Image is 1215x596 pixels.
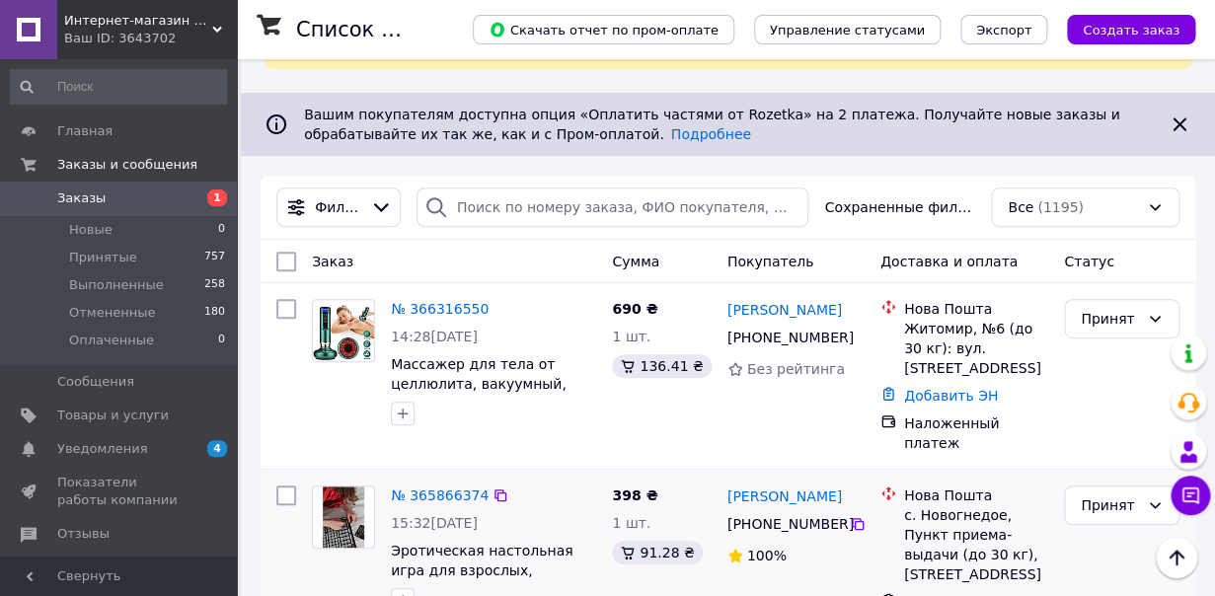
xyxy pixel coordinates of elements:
span: Уведомления [57,440,147,458]
h1: Список заказов [296,18,466,41]
span: Доставка и оплата [880,254,1018,269]
img: Фото товару [323,486,364,548]
span: 398 ₴ [612,487,657,503]
a: [PERSON_NAME] [727,486,842,506]
span: Отзывы [57,525,110,543]
span: Принятые [69,249,137,266]
span: 1 шт. [612,515,650,531]
a: Массажер для тела от целлюлита, вакуумный, антицеллюлитный [391,356,567,411]
div: Наложенный платеж [904,413,1048,453]
span: Показатели работы компании [57,474,183,509]
span: Сохраненные фильтры: [824,197,975,217]
span: Заказы и сообщения [57,156,197,174]
span: Управление статусами [770,23,925,37]
div: с. Новогнедое, Пункт приема-выдачи (до 30 кг), [STREET_ADDRESS] [904,505,1048,584]
span: Без рейтинга [747,361,845,377]
span: Вашим покупателям доступна опция «Оплатить частями от Rozetka» на 2 платежа. Получайте новые зака... [304,107,1120,142]
span: Фильтры [315,197,362,217]
span: 4 [207,440,227,457]
span: Сообщения [57,373,134,391]
span: Статус [1064,254,1114,269]
span: 180 [204,304,225,322]
a: № 365866374 [391,487,489,503]
span: Главная [57,122,113,140]
a: Создать заказ [1047,21,1195,37]
img: Фото товару [313,301,374,360]
div: Принят [1081,494,1139,516]
span: Заказы [57,189,106,207]
a: Фото товару [312,485,375,549]
div: Принят [1081,308,1139,330]
span: (1195) [1037,199,1084,215]
span: Создать заказ [1083,23,1179,37]
button: Экспорт [960,15,1047,44]
a: Добавить ЭН [904,388,998,404]
div: Нова Пошта [904,485,1048,505]
span: 1 [207,189,227,206]
button: Создать заказ [1067,15,1195,44]
span: 258 [204,276,225,294]
span: Все [1008,197,1033,217]
span: 757 [204,249,225,266]
span: Оплаченные [69,332,154,349]
button: Чат с покупателем [1171,476,1210,515]
a: № 366316550 [391,301,489,317]
span: Экспорт [976,23,1031,37]
span: Товары и услуги [57,407,169,424]
button: Управление статусами [754,15,941,44]
span: Выполненные [69,276,164,294]
div: [PHONE_NUMBER] [723,510,850,538]
span: Интернет-магазин "Кигурумыч" [64,12,212,30]
div: 91.28 ₴ [612,541,702,564]
span: Покупатель [727,254,814,269]
span: 15:32[DATE] [391,515,478,531]
div: Ваш ID: 3643702 [64,30,237,47]
a: Подробнее [671,126,751,142]
span: 100% [747,548,787,563]
div: Житомир, №6 (до 30 кг): вул. [STREET_ADDRESS] [904,319,1048,378]
div: [PHONE_NUMBER] [723,324,850,351]
span: 0 [218,332,225,349]
div: Нова Пошта [904,299,1048,319]
span: Новые [69,221,113,239]
a: [PERSON_NAME] [727,300,842,320]
span: 14:28[DATE] [391,329,478,344]
a: Фото товару [312,299,375,362]
input: Поиск по номеру заказа, ФИО покупателя, номеру телефона, Email, номеру накладной [417,187,809,227]
input: Поиск [10,69,227,105]
button: Скачать отчет по пром-оплате [473,15,734,44]
span: Сумма [612,254,659,269]
span: 0 [218,221,225,239]
span: Скачать отчет по пром-оплате [489,21,719,38]
span: Заказ [312,254,353,269]
button: Наверх [1156,537,1197,578]
div: 136.41 ₴ [612,354,711,378]
span: 690 ₴ [612,301,657,317]
span: Отмененные [69,304,155,322]
span: 1 шт. [612,329,650,344]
